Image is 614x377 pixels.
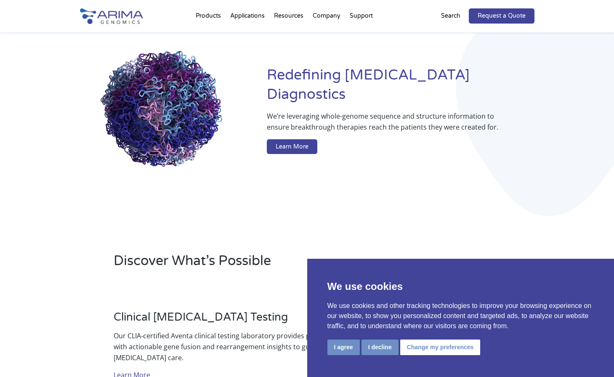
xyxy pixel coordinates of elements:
p: We’re leveraging whole-genome sequence and structure information to ensure breakthrough therapies... [267,111,500,139]
p: Search [441,11,460,21]
button: I decline [361,340,399,355]
button: I agree [327,340,360,355]
h2: Discover What’s Possible [114,252,415,277]
p: We use cookies [327,279,594,294]
h3: Clinical [MEDICAL_DATA] Testing [114,311,343,330]
p: We use cookies and other tracking technologies to improve your browsing experience on our website... [327,301,594,331]
h1: Redefining [MEDICAL_DATA] Diagnostics [267,66,534,111]
img: Arima-Genomics-logo [80,8,143,24]
button: Change my preferences [400,340,481,355]
a: Request a Quote [469,8,534,24]
a: Learn More [267,139,317,154]
p: Our CLIA-certified Aventa clinical testing laboratory provides physicians with actionable gene fu... [114,330,343,363]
